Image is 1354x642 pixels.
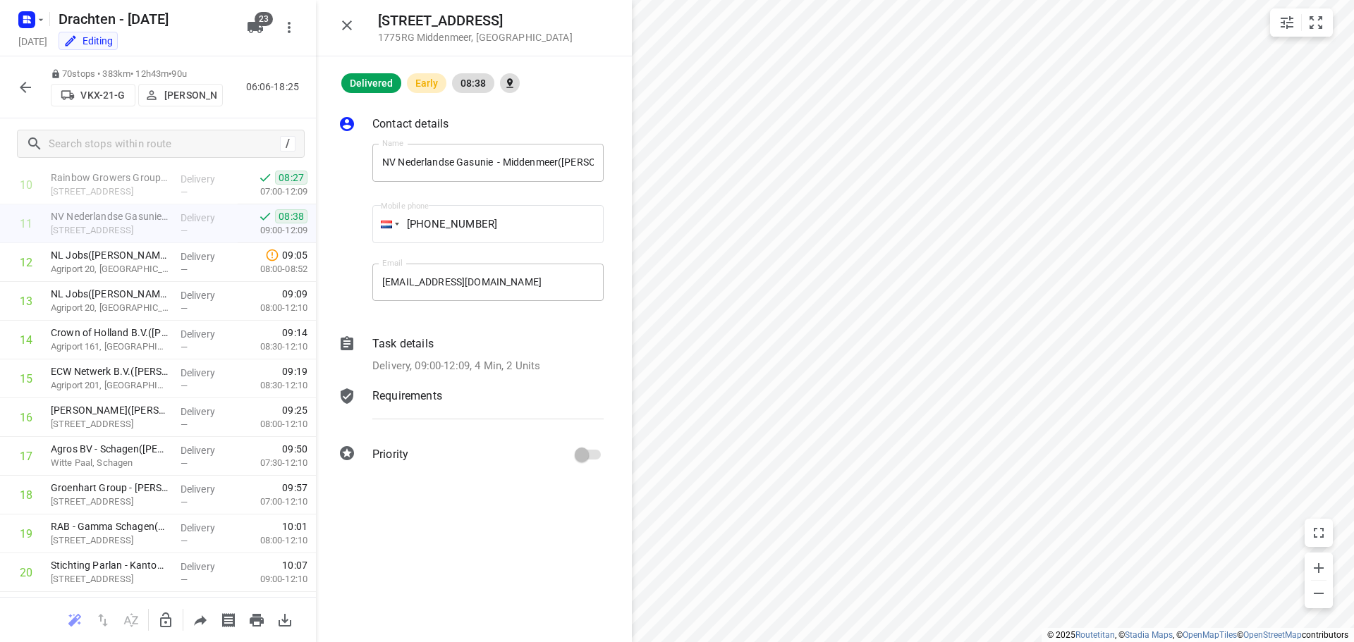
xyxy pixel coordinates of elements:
[53,8,236,30] h5: Drachten - [DATE]
[238,185,307,199] p: 07:00-12:09
[282,403,307,417] span: 09:25
[181,342,188,352] span: —
[1047,630,1348,640] li: © 2025 , © , © © contributors
[500,73,520,93] div: Show driver's finish location
[238,223,307,237] p: 09:00-12:09
[51,495,169,509] p: [STREET_ADDRESS]
[20,217,32,230] div: 11
[378,13,573,29] h5: [STREET_ADDRESS]
[282,558,307,572] span: 10:07
[181,187,188,197] span: —
[181,249,233,264] p: Delivery
[181,497,188,507] span: —
[138,84,223,106] button: [PERSON_NAME]
[1125,630,1173,640] a: Stadia Maps
[51,248,169,262] p: NL Jobs([PERSON_NAME])
[20,566,32,579] div: 20
[282,287,307,301] span: 09:09
[89,612,117,626] span: Reverse route
[51,262,169,276] p: Agriport 20, [GEOGRAPHIC_DATA]
[238,495,307,509] p: 07:00-12:10
[51,301,169,315] p: Agriport 20, [GEOGRAPHIC_DATA]
[181,226,188,236] span: —
[51,417,169,431] p: [STREET_ADDRESS]
[51,378,169,393] p: Agriport 201, [GEOGRAPHIC_DATA]
[238,572,307,586] p: 09:00-12:10
[51,519,169,533] p: RAB - Gamma Schagen(O.Buurman)
[51,223,169,237] p: Koggenrandweg 4, Middenmeer
[181,405,233,419] p: Delivery
[51,84,135,106] button: VKX-21-G
[181,288,233,302] p: Delivery
[186,612,214,626] span: Share route
[51,185,169,199] p: Oostlanderweg 17, Middenmeer
[117,612,145,626] span: Sort by time window
[20,450,32,463] div: 17
[181,211,233,225] p: Delivery
[171,68,186,79] span: 90u
[1302,8,1330,37] button: Fit zoom
[61,612,89,626] span: Reoptimize route
[51,209,169,223] p: NV Nederlandse Gasunie - Middenmeer(Jan Kossen)
[333,11,361,39] button: Close
[164,89,216,101] p: [PERSON_NAME]
[181,264,188,275] span: —
[181,366,233,380] p: Delivery
[181,560,233,574] p: Delivery
[181,458,188,469] span: —
[238,262,307,276] p: 08:00-08:52
[51,326,169,340] p: Crown of Holland B.V.([PERSON_NAME])
[282,326,307,340] span: 09:14
[20,295,32,308] div: 13
[282,248,307,262] span: 09:05
[452,78,494,89] span: 08:38
[372,388,442,405] p: Requirements
[280,136,295,152] div: /
[372,205,399,243] div: Netherlands: + 31
[338,335,604,374] div: Task detailsDelivery, 09:00-12:09, 4 Min, 2 Units
[282,481,307,495] span: 09:57
[181,536,188,546] span: —
[63,34,113,48] div: You are currently in edit mode.
[20,372,32,385] div: 15
[51,442,169,456] p: Agros BV - Schagen([PERSON_NAME])
[1270,8,1333,37] div: small contained button group
[341,78,401,89] span: Delivered
[243,612,271,626] span: Print route
[338,116,604,135] div: Contact details
[338,388,604,430] div: Requirements
[372,446,408,463] p: Priority
[246,80,305,94] p: 06:06-18:25
[282,519,307,533] span: 10:01
[181,574,188,585] span: —
[275,13,303,42] button: More
[372,358,540,374] p: Delivery, 09:00-12:09, 4 Min, 2 Units
[258,209,272,223] svg: Done
[265,248,279,262] svg: Late
[51,340,169,354] p: Agriport 161, [GEOGRAPHIC_DATA]
[275,209,307,223] span: 08:38
[152,606,180,634] button: Unlock route
[20,527,32,541] div: 19
[51,171,169,185] p: Rainbow Growers Group - Rainbow Kleinpak Middenmeer(Mark Brekelmans)
[181,521,233,535] p: Delivery
[20,333,32,347] div: 14
[255,12,273,26] span: 23
[181,381,188,391] span: —
[258,171,272,185] svg: Done
[51,558,169,572] p: Stichting Parlan - Kantoor Schagen(Nicole Stuifbergen)
[372,205,604,243] input: 1 (702) 123-4567
[51,456,169,470] p: Witte Paal, Schagen
[181,303,188,314] span: —
[238,301,307,315] p: 08:00-12:10
[282,442,307,456] span: 09:50
[238,378,307,393] p: 08:30-12:10
[1243,630,1302,640] a: OpenStreetMap
[51,364,169,378] p: ECW Netwerk B.V.([PERSON_NAME] (alle wijzigingen via [GEOGRAPHIC_DATA]))
[49,133,280,155] input: Search stops within route
[181,419,188,430] span: —
[1075,630,1115,640] a: Routetitan
[181,327,233,341] p: Delivery
[238,456,307,470] p: 07:30-12:10
[372,116,449,132] p: Contact details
